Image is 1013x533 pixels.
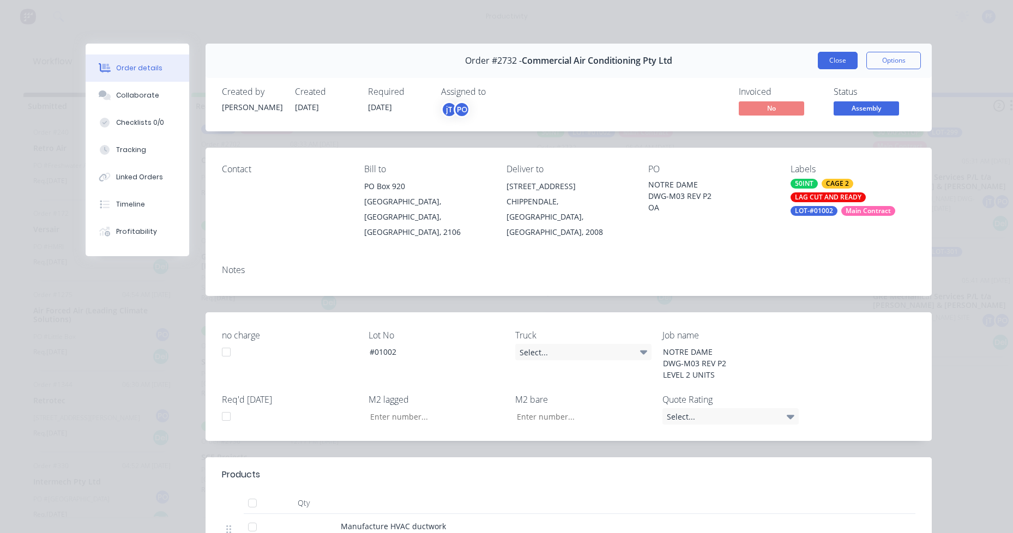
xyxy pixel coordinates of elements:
[295,102,319,112] span: [DATE]
[791,206,837,216] div: LOT-#01002
[515,329,652,342] label: Truck
[364,179,489,240] div: PO Box 920[GEOGRAPHIC_DATA], [GEOGRAPHIC_DATA], [GEOGRAPHIC_DATA], 2106
[86,54,189,82] button: Order details
[364,164,489,174] div: Bill to
[86,109,189,136] button: Checklists 0/0
[116,145,146,155] div: Tracking
[739,101,804,115] span: No
[441,87,550,97] div: Assigned to
[341,521,446,531] span: Manufacture HVAC ductwork
[116,172,163,182] div: Linked Orders
[791,179,818,189] div: 50INT
[86,82,189,109] button: Collaborate
[515,344,652,360] div: Select...
[116,118,164,128] div: Checklists 0/0
[361,408,505,425] input: Enter number...
[454,101,470,118] div: PO
[834,101,899,118] button: Assembly
[648,164,773,174] div: PO
[791,164,915,174] div: Labels
[662,408,799,425] div: Select...
[822,179,853,189] div: CAGE 2
[506,164,631,174] div: Deliver to
[295,87,355,97] div: Created
[441,101,470,118] button: jTPO
[86,163,189,191] button: Linked Orders
[506,179,631,240] div: [STREET_ADDRESS]CHIPPENDALE, [GEOGRAPHIC_DATA], [GEOGRAPHIC_DATA], 2008
[364,194,489,240] div: [GEOGRAPHIC_DATA], [GEOGRAPHIC_DATA], [GEOGRAPHIC_DATA], 2106
[364,179,489,194] div: PO Box 920
[791,192,866,202] div: LAG CUT AND READY
[86,191,189,218] button: Timeline
[222,164,347,174] div: Contact
[369,329,505,342] label: Lot No
[222,87,282,97] div: Created by
[739,87,821,97] div: Invoiced
[654,344,791,383] div: NOTRE DAME DWG-M03 REV P2 LEVEL 2 UNITS
[222,468,260,481] div: Products
[271,492,336,514] div: Qty
[834,101,899,115] span: Assembly
[506,179,631,194] div: [STREET_ADDRESS]
[368,102,392,112] span: [DATE]
[662,329,799,342] label: Job name
[662,393,799,406] label: Quote Rating
[116,90,159,100] div: Collaborate
[508,408,652,425] input: Enter number...
[515,393,652,406] label: M2 bare
[648,179,773,213] div: NOTRE DAME DWG-M03 REV P2 OA
[368,87,428,97] div: Required
[506,194,631,240] div: CHIPPENDALE, [GEOGRAPHIC_DATA], [GEOGRAPHIC_DATA], 2008
[86,136,189,163] button: Tracking
[818,52,858,69] button: Close
[222,329,358,342] label: no charge
[841,206,895,216] div: Main Contract
[441,101,457,118] div: jT
[116,63,162,73] div: Order details
[361,344,497,360] div: #01002
[116,227,157,237] div: Profitability
[222,393,358,406] label: Req'd [DATE]
[116,199,145,209] div: Timeline
[522,56,672,66] span: Commercial Air Conditioning Pty Ltd
[222,101,282,113] div: [PERSON_NAME]
[86,218,189,245] button: Profitability
[834,87,915,97] div: Status
[866,52,921,69] button: Options
[369,393,505,406] label: M2 lagged
[465,56,522,66] span: Order #2732 -
[222,265,915,275] div: Notes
